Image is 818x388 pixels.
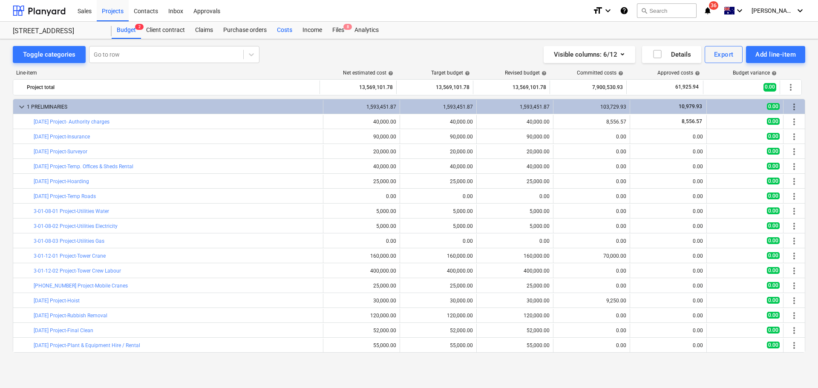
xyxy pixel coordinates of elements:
[557,328,626,333] div: 0.00
[327,22,349,39] a: Files8
[603,6,613,16] i: keyboard_arrow_down
[634,298,703,304] div: 0.00
[789,221,799,231] span: More actions
[634,223,703,229] div: 0.00
[327,313,396,319] div: 120,000.00
[557,283,626,289] div: 0.00
[767,103,780,110] span: 0.00
[480,134,550,140] div: 90,000.00
[678,103,703,109] span: 10,979.93
[789,206,799,216] span: More actions
[553,80,623,94] div: 7,900,530.93
[327,283,396,289] div: 25,000.00
[327,104,396,110] div: 1,593,451.87
[789,266,799,276] span: More actions
[642,46,701,63] button: Details
[767,267,780,274] span: 0.00
[34,223,118,229] a: 3-01-08-02 Project-Utilities Electricity
[795,6,805,16] i: keyboard_arrow_down
[557,119,626,125] div: 8,556.57
[652,49,691,60] div: Details
[34,178,89,184] a: [DATE] Project-Hoarding
[557,208,626,214] div: 0.00
[34,208,109,214] a: 3-01-08-01 Project-Utilities Water
[634,313,703,319] div: 0.00
[733,70,777,76] div: Budget variance
[480,178,550,184] div: 25,000.00
[557,268,626,274] div: 0.00
[557,193,626,199] div: 0.00
[34,313,107,319] a: [DATE] Project-Rubbish Removal
[693,71,700,76] span: help
[327,328,396,333] div: 52,000.00
[218,22,272,39] a: Purchase orders
[657,70,700,76] div: Approved costs
[557,134,626,140] div: 0.00
[789,191,799,201] span: More actions
[763,83,776,91] span: 0.00
[634,178,703,184] div: 0.00
[480,193,550,199] div: 0.00
[34,298,80,304] a: [DATE] Project-Hoist
[403,164,473,170] div: 40,000.00
[400,80,469,94] div: 13,569,101.78
[17,102,27,112] span: keyboard_arrow_down
[112,22,141,39] a: Budget2
[403,178,473,184] div: 25,000.00
[775,347,818,388] div: Chat Widget
[403,134,473,140] div: 90,000.00
[27,80,316,94] div: Project total
[703,6,712,16] i: notifications
[789,340,799,351] span: More actions
[767,312,780,319] span: 0.00
[34,328,93,333] a: [DATE] Project-Final Clean
[634,164,703,170] div: 0.00
[767,207,780,214] span: 0.00
[634,268,703,274] div: 0.00
[480,298,550,304] div: 30,000.00
[272,22,297,39] a: Costs
[463,71,470,76] span: help
[480,223,550,229] div: 5,000.00
[634,208,703,214] div: 0.00
[13,27,101,36] div: [STREET_ADDRESS]
[343,24,352,30] span: 8
[480,238,550,244] div: 0.00
[480,283,550,289] div: 25,000.00
[789,310,799,321] span: More actions
[789,147,799,157] span: More actions
[13,70,320,76] div: Line-item
[403,149,473,155] div: 20,000.00
[714,49,734,60] div: Export
[767,297,780,304] span: 0.00
[34,119,109,125] a: [DATE] Project- Authority charges
[634,328,703,333] div: 0.00
[480,342,550,348] div: 55,000.00
[112,22,141,39] div: Budget
[34,134,90,140] a: [DATE] Project-Insurance
[705,46,743,63] button: Export
[767,342,780,348] span: 0.00
[746,46,805,63] button: Add line-item
[349,22,384,39] a: Analytics
[141,22,190,39] a: Client contract
[557,298,626,304] div: 9,250.00
[681,118,703,124] span: 8,556.57
[557,313,626,319] div: 0.00
[34,253,106,259] a: 3-01-12-01 Project-Tower Crane
[620,6,628,16] i: Knowledge base
[403,193,473,199] div: 0.00
[674,83,700,91] span: 61,925.94
[403,342,473,348] div: 55,000.00
[327,268,396,274] div: 400,000.00
[634,193,703,199] div: 0.00
[767,178,780,184] span: 0.00
[480,149,550,155] div: 20,000.00
[544,46,635,63] button: Visible columns:6/12
[557,223,626,229] div: 0.00
[767,252,780,259] span: 0.00
[403,119,473,125] div: 40,000.00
